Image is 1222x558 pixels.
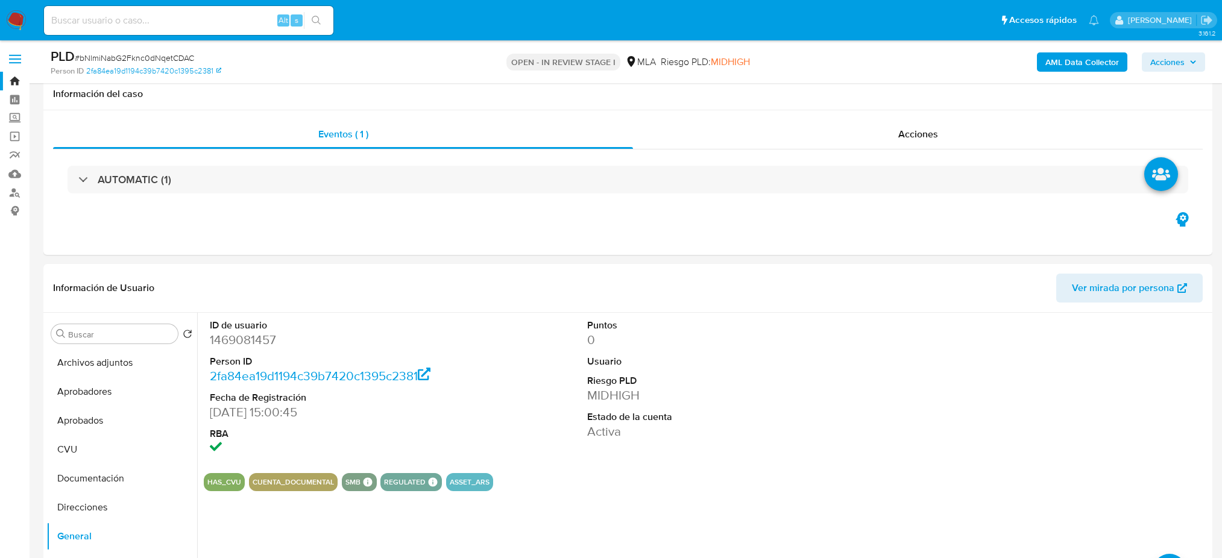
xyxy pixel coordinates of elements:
a: 2fa84ea19d1194c39b7420c1395c2381 [86,66,221,77]
dt: Usuario [587,355,827,368]
span: Acciones [1150,52,1185,72]
button: Ver mirada por persona [1056,274,1203,303]
dd: MIDHIGH [587,387,827,404]
div: MLA [625,55,656,69]
dt: Riesgo PLD [587,374,827,387]
button: search-icon [304,12,329,29]
dt: Estado de la cuenta [587,410,827,424]
b: Person ID [51,66,84,77]
button: Acciones [1142,52,1205,72]
b: PLD [51,46,75,66]
button: Documentación [46,464,197,493]
a: Salir [1200,14,1213,27]
span: Eventos ( 1 ) [318,127,368,141]
dt: Person ID [210,355,449,368]
button: Aprobados [46,406,197,435]
dd: Activa [587,423,827,440]
input: Buscar [68,329,173,340]
span: Acciones [898,127,938,141]
b: AML Data Collector [1045,52,1119,72]
span: # bNlmiNabG2Fknc0dNqetCDAC [75,52,194,64]
span: s [295,14,298,26]
dt: Fecha de Registración [210,391,449,404]
button: Archivos adjuntos [46,348,197,377]
p: abril.medzovich@mercadolibre.com [1128,14,1196,26]
dd: 0 [587,331,827,348]
button: CVU [46,435,197,464]
button: Aprobadores [46,377,197,406]
dd: [DATE] 15:00:45 [210,404,449,421]
h3: AUTOMATIC (1) [98,173,171,186]
span: Alt [279,14,288,26]
div: AUTOMATIC (1) [68,166,1188,193]
input: Buscar usuario o caso... [44,13,333,28]
span: MIDHIGH [711,55,750,69]
h1: Información de Usuario [53,282,154,294]
dt: RBA [210,427,449,440]
span: Riesgo PLD: [661,55,750,69]
p: OPEN - IN REVIEW STAGE I [506,54,620,71]
a: 2fa84ea19d1194c39b7420c1395c2381 [210,367,430,384]
a: Notificaciones [1089,15,1099,25]
button: General [46,522,197,551]
button: Direcciones [46,493,197,522]
button: Buscar [56,329,66,339]
dt: ID de usuario [210,319,449,332]
span: Ver mirada por persona [1072,274,1174,303]
button: AML Data Collector [1037,52,1127,72]
span: Accesos rápidos [1009,14,1077,27]
dt: Puntos [587,319,827,332]
button: Volver al orden por defecto [183,329,192,342]
dd: 1469081457 [210,331,449,348]
h1: Información del caso [53,88,1203,100]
